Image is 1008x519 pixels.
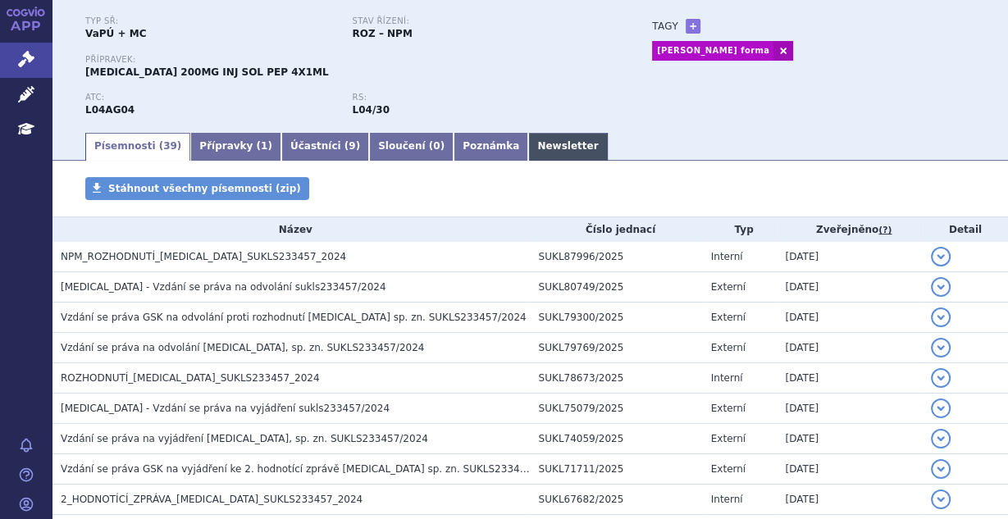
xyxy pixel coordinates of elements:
td: SUKL79769/2025 [531,333,703,363]
span: Stáhnout všechny písemnosti (zip) [108,183,301,194]
strong: BELIMUMAB [85,104,135,116]
button: detail [931,247,951,266]
span: ROZHODNUTÍ_BENLYSTA_SUKLS233457_2024 [61,372,320,384]
span: NPM_ROZHODNUTÍ_BENLYSTA_SUKLS233457_2024 [61,251,346,262]
button: detail [931,398,951,418]
td: [DATE] [777,272,922,303]
p: ATC: [85,93,336,102]
span: Vzdání se práva na vyjádření BENLYSTA, sp. zn. SUKLS233457/2024 [61,433,428,444]
td: SUKL75079/2025 [531,394,703,424]
td: [DATE] [777,363,922,394]
a: Poznámka [454,133,528,161]
a: Stáhnout všechny písemnosti (zip) [85,177,309,200]
span: Externí [711,403,746,414]
td: SUKL78673/2025 [531,363,703,394]
span: 1 [261,140,267,152]
td: [DATE] [777,454,922,485]
th: Detail [923,217,1008,242]
button: detail [931,277,951,297]
button: detail [931,338,951,357]
td: [DATE] [777,303,922,333]
a: Newsletter [528,133,607,161]
a: [PERSON_NAME] forma [652,41,773,61]
span: Externí [711,281,746,293]
span: 2_HODNOTÍCÍ_ZPRÁVA_BENLYSTA_SUKLS233457_2024 [61,494,363,505]
abbr: (?) [878,225,892,236]
a: + [686,19,700,34]
p: Přípravek: [85,55,619,65]
button: detail [931,489,951,509]
p: Stav řízení: [353,16,604,26]
th: Číslo jednací [531,217,703,242]
span: Interní [711,251,743,262]
span: 0 [433,140,440,152]
a: Písemnosti (39) [85,133,190,161]
strong: belimumab [353,104,390,116]
td: [DATE] [777,333,922,363]
p: RS: [353,93,604,102]
span: Externí [711,342,746,353]
span: Externí [711,433,746,444]
a: Sloučení (0) [369,133,454,161]
td: [DATE] [777,242,922,272]
th: Typ [703,217,778,242]
td: [DATE] [777,424,922,454]
td: [DATE] [777,394,922,424]
button: detail [931,368,951,388]
a: Účastníci (9) [281,133,369,161]
td: SUKL67682/2025 [531,485,703,515]
span: 9 [349,140,355,152]
h3: Tagy [652,16,678,36]
span: Externí [711,312,746,323]
th: Název [52,217,531,242]
span: Externí [711,463,746,475]
span: Vzdání se práva GSK na odvolání proti rozhodnutí Benlysta sp. zn. SUKLS233457/2024 [61,312,527,323]
span: BENLYSTA - Vzdání se práva na vyjádření sukls233457/2024 [61,403,390,414]
span: Interní [711,494,743,505]
button: detail [931,429,951,448]
td: SUKL87996/2025 [531,242,703,272]
td: SUKL80749/2025 [531,272,703,303]
span: [MEDICAL_DATA] 200MG INJ SOL PEP 4X1ML [85,66,329,78]
td: SUKL74059/2025 [531,424,703,454]
td: [DATE] [777,485,922,515]
button: detail [931,307,951,327]
button: detail [931,459,951,479]
span: Interní [711,372,743,384]
span: Vzdání se práva GSK na vyjádření ke 2. hodnotící zprávě Benlysta sp. zn. SUKLS233457/2024 [61,463,560,475]
strong: VaPÚ + MC [85,28,146,39]
span: Vzdání se práva na odvolání BENLYSTA, sp. zn. SUKLS233457/2024 [61,342,424,353]
p: Typ SŘ: [85,16,336,26]
span: 39 [163,140,177,152]
td: SUKL71711/2025 [531,454,703,485]
a: Přípravky (1) [190,133,281,161]
strong: ROZ – NPM [353,28,413,39]
span: BENLYSTA - Vzdání se práva na odvolání sukls233457/2024 [61,281,385,293]
th: Zveřejněno [777,217,922,242]
td: SUKL79300/2025 [531,303,703,333]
